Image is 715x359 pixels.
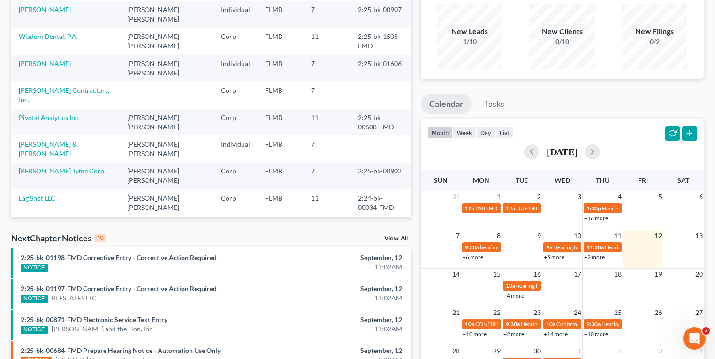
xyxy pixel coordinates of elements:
td: 7 [304,217,350,243]
td: [PERSON_NAME] [PERSON_NAME] [120,109,213,135]
span: 29 [492,345,502,357]
td: 7 [304,55,350,82]
div: September, 12 [281,315,402,324]
td: [PERSON_NAME] [PERSON_NAME] [120,1,213,28]
a: Wisdom Dental, P.A. [19,32,78,40]
div: New Filings [622,26,687,37]
a: [PERSON_NAME] Tyme Corp. [19,167,106,175]
h2: [DATE] [547,147,578,157]
span: hearing for [516,282,543,289]
td: [PERSON_NAME] [PERSON_NAME] [120,135,213,162]
span: Hearing for PI ESTATES LLC [553,244,620,251]
span: 14 [451,269,461,280]
a: +10 more [463,330,487,337]
span: 24 [573,307,582,318]
td: Individual [213,135,258,162]
a: 2:25-bk-00871-FMD Electronic Service Text Entry [21,315,167,323]
button: list [495,126,513,139]
span: 1 [577,345,582,357]
span: PAID HOLIDAY - [DATE] [475,205,534,212]
td: FLMB [258,163,304,189]
td: Individual [213,1,258,28]
span: 20 [694,269,704,280]
a: [PERSON_NAME] and the Lion, Inc [52,324,152,334]
div: NOTICE [21,264,48,272]
button: day [476,126,495,139]
span: 28 [451,345,461,357]
span: Hearing for [601,321,630,328]
span: 19 [654,269,663,280]
span: Fri [638,176,648,184]
a: [PERSON_NAME] [19,60,71,67]
span: 9a [546,244,552,251]
span: Hearing for [602,205,630,212]
span: Hearing for [521,321,549,328]
td: FLMB [258,28,304,55]
span: 22 [492,307,502,318]
td: 2:25-bk-00254 [350,217,411,243]
span: 31 [451,191,461,202]
span: 2 [702,327,710,335]
span: 11:30a [586,244,604,251]
td: Corp [213,163,258,189]
td: FLMB [258,55,304,82]
td: 7 [304,163,350,189]
span: CONFIRMATION HEARING for [475,321,553,328]
td: 2:25-bk-00907 [350,1,411,28]
span: 1 [496,191,502,202]
td: Corp [213,189,258,216]
span: 10a [465,321,474,328]
td: 11 [304,109,350,135]
div: September, 12 [281,346,402,355]
div: 0/2 [622,37,687,46]
span: 6 [698,191,704,202]
a: +10 more [584,330,608,337]
span: 17 [573,269,582,280]
span: 11 [613,230,623,241]
div: September, 12 [281,253,402,262]
td: 11 [304,28,350,55]
td: 2:25-bk-01606 [350,55,411,82]
div: 11:02AM [281,324,402,334]
a: [PERSON_NAME] Contractors, Inc. [19,86,109,104]
div: NextChapter Notices [11,232,106,244]
span: 7 [455,230,461,241]
div: NOTICE [21,295,48,303]
span: 9:30a [586,321,601,328]
div: 10 [95,234,106,242]
span: 23 [532,307,542,318]
a: Tasks [476,94,513,114]
td: [PERSON_NAME] [PERSON_NAME] [120,163,213,189]
span: 3 [577,191,582,202]
a: Pivotal Analytics Inc. [19,113,80,121]
td: Corp [213,217,258,243]
a: +4 more [503,292,524,299]
span: 13 [694,230,704,241]
button: month [427,126,453,139]
td: Corp [213,82,258,108]
span: hearing for [480,244,507,251]
td: 7 [304,1,350,28]
a: 2:25-bk-01197-FMD Corrective Entry - Corrective Action Required [21,284,217,292]
span: 16 [532,269,542,280]
td: [PERSON_NAME] [PERSON_NAME] [120,189,213,216]
a: [PERSON_NAME] & [PERSON_NAME] [19,140,77,157]
td: 11 [304,189,350,216]
a: [PERSON_NAME] [19,6,71,14]
div: 1/10 [437,37,502,46]
iframe: Intercom live chat [683,327,706,350]
span: Sat [677,176,689,184]
a: +16 more [584,215,608,222]
div: 11:02AM [281,262,402,272]
td: Individual [213,55,258,82]
span: 12a [465,205,474,212]
span: Confirmation Hearing for [556,321,619,328]
td: Corp [213,28,258,55]
span: Wed [555,176,570,184]
td: 7 [304,82,350,108]
span: Tue [516,176,528,184]
a: +2 more [584,254,605,261]
span: 2 [617,345,623,357]
td: 2:25-bk-00902 [350,163,411,189]
span: 9:30a [465,244,479,251]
